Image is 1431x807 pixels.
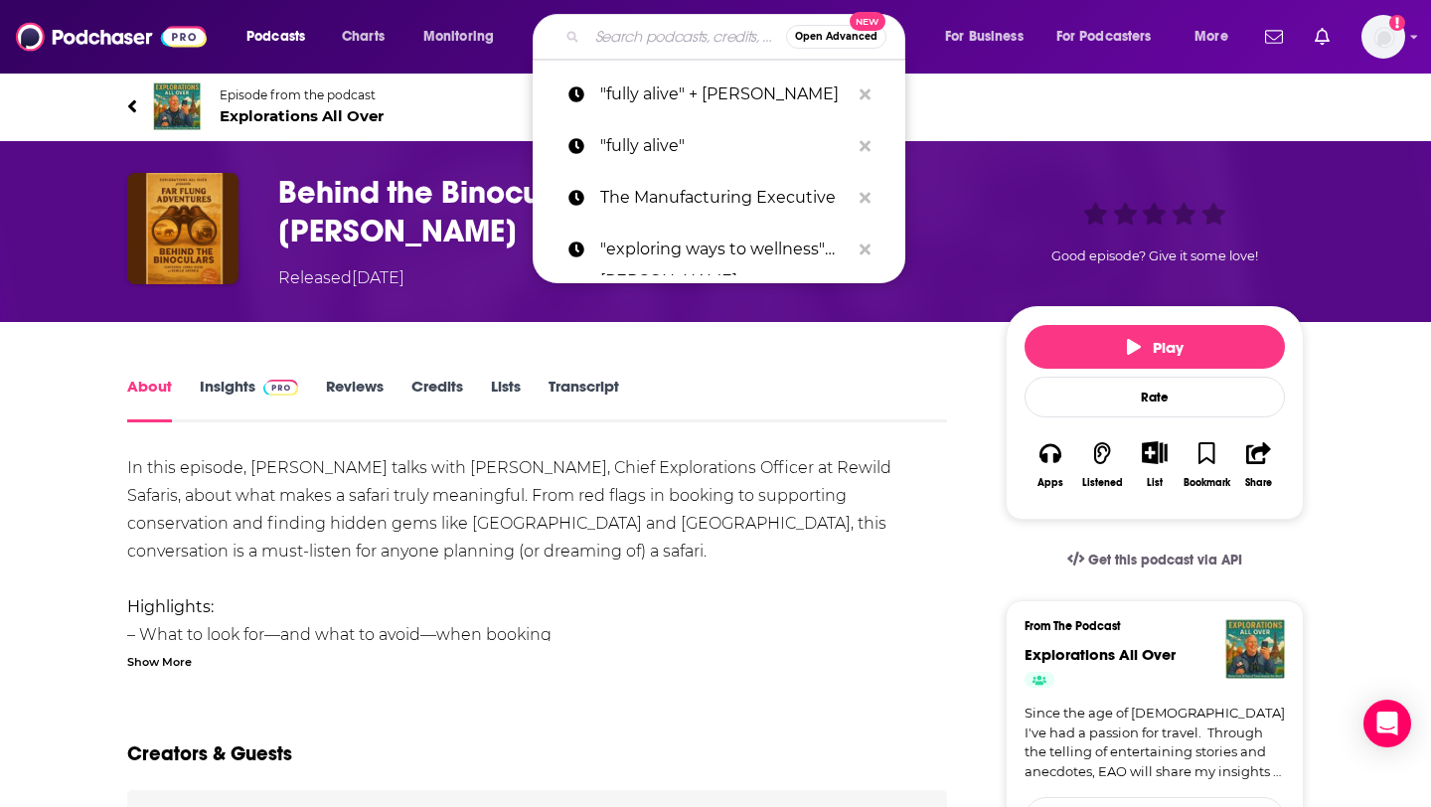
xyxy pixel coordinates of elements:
[1245,477,1272,489] div: Share
[326,377,384,422] a: Reviews
[533,224,905,275] a: "exploring ways to wellness" [PERSON_NAME]
[600,172,850,224] p: The Manufacturing Executive
[220,106,384,125] span: Explorations All Over
[200,377,298,422] a: InsightsPodchaser Pro
[533,172,905,224] a: The Manufacturing Executive
[552,14,924,60] div: Search podcasts, credits, & more...
[1076,428,1128,501] button: Listened
[1025,619,1269,633] h3: From The Podcast
[600,69,850,120] p: "fully alive" + zach
[1134,441,1175,463] button: Show More Button
[1389,15,1405,31] svg: Add a profile image
[1127,338,1184,357] span: Play
[278,173,974,250] h1: Behind the Binoculars — Ethical Safaris with James Ward
[1129,428,1181,501] div: Show More ButtonList
[127,82,1304,130] a: Explorations All OverEpisode from the podcastExplorations All Over
[1082,477,1123,489] div: Listened
[263,380,298,396] img: Podchaser Pro
[411,377,463,422] a: Credits
[491,377,521,422] a: Lists
[931,21,1048,53] button: open menu
[246,23,305,51] span: Podcasts
[945,23,1024,51] span: For Business
[1184,477,1230,489] div: Bookmark
[1037,477,1063,489] div: Apps
[600,120,850,172] p: "fully alive"
[1361,15,1405,59] button: Show profile menu
[850,12,885,31] span: New
[1043,21,1181,53] button: open menu
[127,377,172,422] a: About
[1147,476,1163,489] div: List
[409,21,520,53] button: open menu
[1088,552,1242,568] span: Get this podcast via API
[127,597,214,616] strong: Highlights:
[1025,325,1285,369] button: Play
[600,224,850,275] p: "exploring ways to wellness" sarah
[786,25,886,49] button: Open AdvancedNew
[16,18,207,56] img: Podchaser - Follow, Share and Rate Podcasts
[1025,428,1076,501] button: Apps
[1361,15,1405,59] img: User Profile
[1025,645,1176,664] a: Explorations All Over
[587,21,786,53] input: Search podcasts, credits, & more...
[1181,21,1253,53] button: open menu
[533,69,905,120] a: "fully alive" + [PERSON_NAME]
[795,32,877,42] span: Open Advanced
[1363,700,1411,747] div: Open Intercom Messenger
[1056,23,1152,51] span: For Podcasters
[233,21,331,53] button: open menu
[1181,428,1232,501] button: Bookmark
[1051,536,1258,584] a: Get this podcast via API
[1233,428,1285,501] button: Share
[127,173,238,284] img: Behind the Binoculars — Ethical Safaris with James Ward
[1361,15,1405,59] span: Logged in as notablypr2
[278,266,404,290] div: Released [DATE]
[533,120,905,172] a: "fully alive"
[1194,23,1228,51] span: More
[423,23,494,51] span: Monitoring
[1051,248,1258,263] span: Good episode? Give it some love!
[329,21,397,53] a: Charts
[153,82,201,130] img: Explorations All Over
[1257,20,1291,54] a: Show notifications dropdown
[1025,704,1285,781] a: Since the age of [DEMOGRAPHIC_DATA] I've had a passion for travel. Through the telling of enterta...
[549,377,619,422] a: Transcript
[1225,619,1285,679] img: Explorations All Over
[127,741,292,766] h2: Creators & Guests
[342,23,385,51] span: Charts
[220,87,384,102] span: Episode from the podcast
[1307,20,1338,54] a: Show notifications dropdown
[1025,377,1285,417] div: Rate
